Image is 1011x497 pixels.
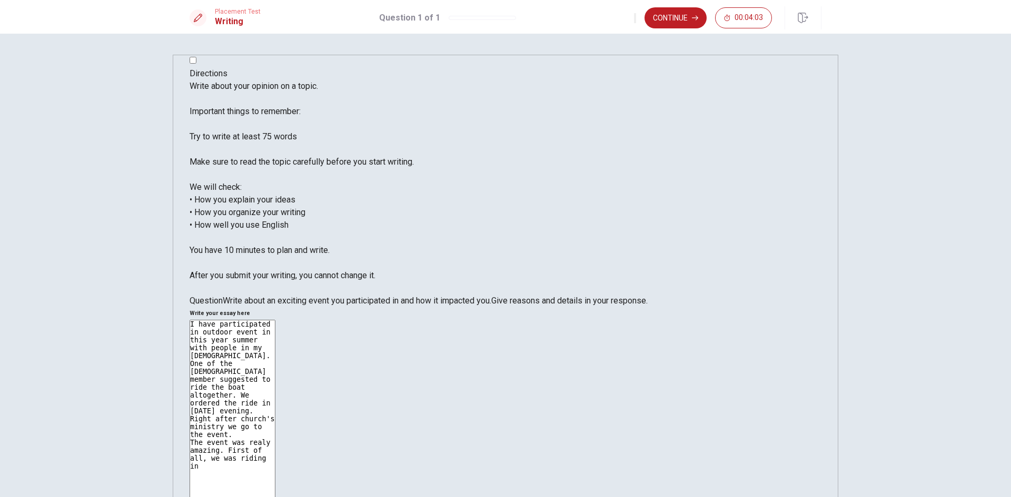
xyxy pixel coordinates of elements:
[379,12,440,24] h1: Question 1 of 1
[645,7,707,28] button: Continue
[190,68,227,78] span: Directions
[190,296,223,306] span: Question
[491,296,648,306] span: Give reasons and details in your response.
[735,14,763,22] span: 00:04:03
[215,15,261,28] h1: Writing
[190,81,414,280] span: Write about your opinion on a topic. Important things to remember: Try to write at least 75 words...
[715,7,772,28] button: 00:04:03
[223,296,491,306] span: Write about an exciting event you participated in and how it impacted you.
[190,307,821,320] h6: Write your essay here
[215,8,261,15] span: Placement Test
